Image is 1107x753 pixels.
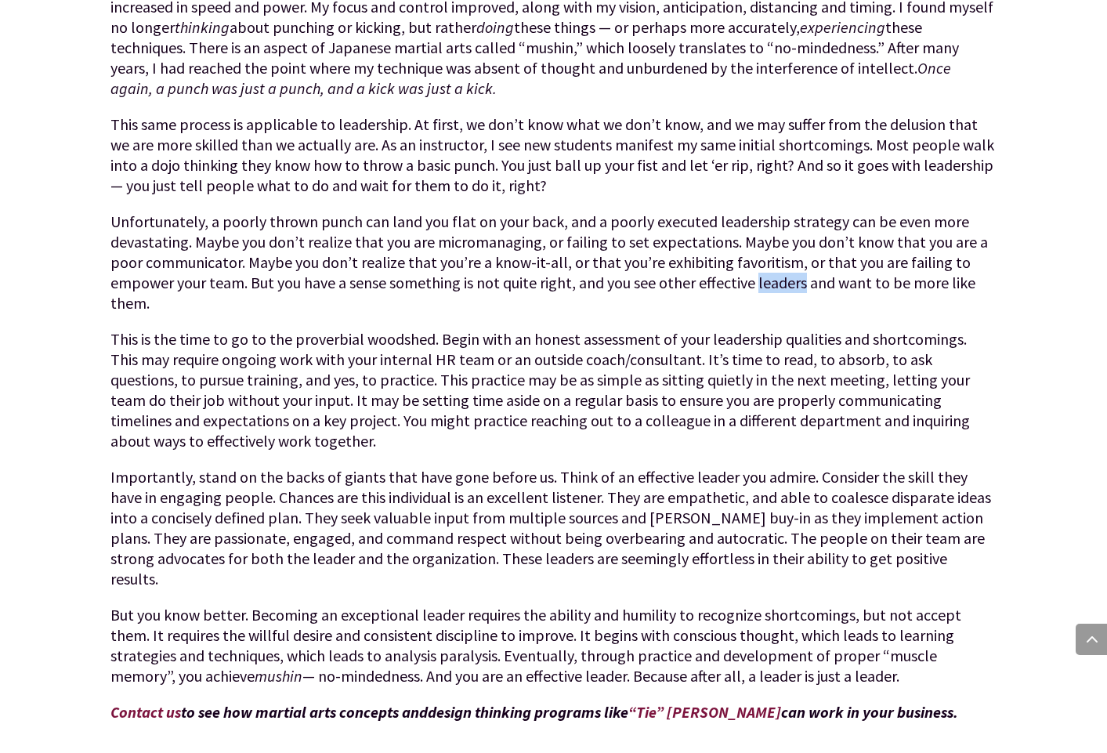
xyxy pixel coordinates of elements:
em: experiencing [800,17,885,37]
i: design thinking programs like [428,702,628,722]
p: But you know better. Becoming an exceptional leader requires the ability and humility to recogniz... [110,605,996,702]
a: “Tie” [PERSON_NAME] [628,702,781,722]
em: Once again, a punch was just a punch, and a kick was just a kick. [110,58,951,98]
em: doing [476,17,514,37]
em: to see how martial arts concepts and can work in your business. [110,702,958,722]
p: This is the time to go to the proverbial woodshed. Begin with an honest assessment of your leader... [110,329,996,467]
p: This same process is applicable to leadership. At first, we don’t know what we don’t know, and we... [110,114,996,212]
p: Importantly, stand on the backs of giants that have gone before us. Think of an effective leader ... [110,467,996,605]
a: Contact us [110,702,181,722]
p: Unfortunately, a poorly thrown punch can land you flat on your back, and a poorly executed leader... [110,212,996,329]
em: thinking [175,17,230,37]
em: mushin [255,666,302,686]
